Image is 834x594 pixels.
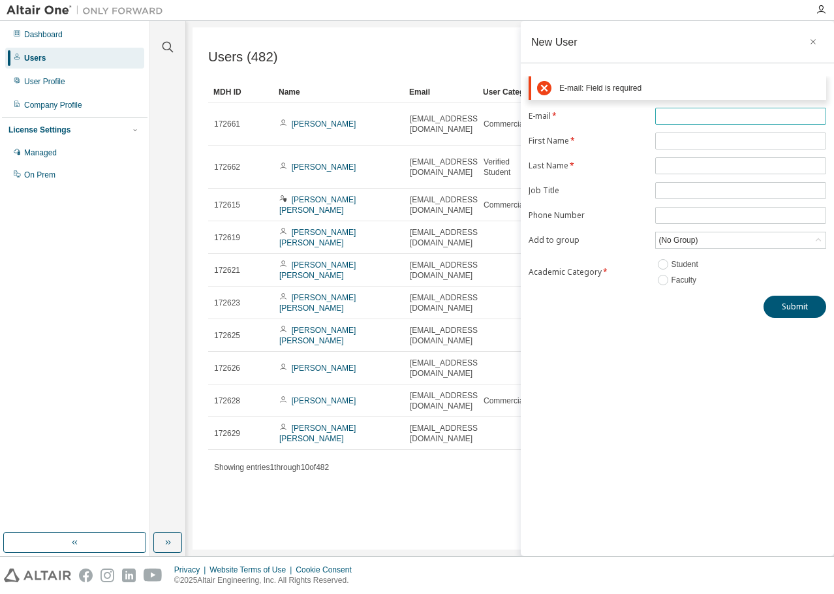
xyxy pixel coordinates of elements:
div: On Prem [24,170,55,180]
span: 172619 [214,232,240,243]
span: Verified Student [484,157,537,178]
div: License Settings [8,125,70,135]
div: E-mail: Field is required [559,84,820,93]
a: [PERSON_NAME] [PERSON_NAME] [279,326,356,345]
label: First Name [529,136,647,146]
button: Submit [764,296,826,318]
label: Academic Category [529,267,647,277]
span: Users (482) [208,50,278,65]
span: 172661 [214,119,240,129]
a: [PERSON_NAME] [PERSON_NAME] [279,424,356,443]
a: [PERSON_NAME] [292,119,356,129]
span: [EMAIL_ADDRESS][DOMAIN_NAME] [410,114,480,134]
div: MDH ID [213,82,268,102]
a: [PERSON_NAME] [PERSON_NAME] [279,195,356,215]
span: Commercial [484,396,525,406]
div: Dashboard [24,29,63,40]
span: 172623 [214,298,240,308]
a: [PERSON_NAME] [PERSON_NAME] [279,293,356,313]
img: altair_logo.svg [4,569,71,582]
span: [EMAIL_ADDRESS][DOMAIN_NAME] [410,358,480,379]
span: Commercial [484,200,525,210]
div: Company Profile [24,100,82,110]
a: [PERSON_NAME] [PERSON_NAME] [279,228,356,247]
span: [EMAIL_ADDRESS][DOMAIN_NAME] [410,390,480,411]
a: [PERSON_NAME] [292,396,356,405]
span: [EMAIL_ADDRESS][DOMAIN_NAME] [410,325,480,346]
label: Job Title [529,185,647,196]
label: Faculty [671,272,699,288]
img: facebook.svg [79,569,93,582]
img: linkedin.svg [122,569,136,582]
span: 172615 [214,200,240,210]
label: Phone Number [529,210,647,221]
span: [EMAIL_ADDRESS][DOMAIN_NAME] [410,157,480,178]
label: Add to group [529,235,647,245]
img: Altair One [7,4,170,17]
p: © 2025 Altair Engineering, Inc. All Rights Reserved. [174,575,360,586]
a: [PERSON_NAME] [292,163,356,172]
a: [PERSON_NAME] [292,364,356,373]
div: (No Group) [656,232,826,248]
span: 172628 [214,396,240,406]
div: New User [531,37,578,47]
div: Name [279,82,399,102]
span: [EMAIL_ADDRESS][DOMAIN_NAME] [410,227,480,248]
img: instagram.svg [100,569,114,582]
label: Last Name [529,161,647,171]
div: (No Group) [656,233,700,247]
div: Cookie Consent [296,565,359,575]
span: 172662 [214,162,240,172]
div: Users [24,53,46,63]
div: Managed [24,148,57,158]
span: [EMAIL_ADDRESS][DOMAIN_NAME] [410,195,480,215]
span: 172629 [214,428,240,439]
div: User Category [483,82,538,102]
div: Email [409,82,472,102]
span: [EMAIL_ADDRESS][DOMAIN_NAME] [410,260,480,281]
div: Website Terms of Use [209,565,296,575]
div: User Profile [24,76,65,87]
label: E-mail [529,111,647,121]
span: Commercial [484,119,525,129]
img: youtube.svg [144,569,162,582]
span: 172626 [214,363,240,373]
span: Showing entries 1 through 10 of 482 [214,463,329,472]
span: 172621 [214,265,240,275]
div: Privacy [174,565,209,575]
label: Student [671,257,700,272]
span: [EMAIL_ADDRESS][DOMAIN_NAME] [410,292,480,313]
a: [PERSON_NAME] [PERSON_NAME] [279,260,356,280]
span: [EMAIL_ADDRESS][DOMAIN_NAME] [410,423,480,444]
span: 172625 [214,330,240,341]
